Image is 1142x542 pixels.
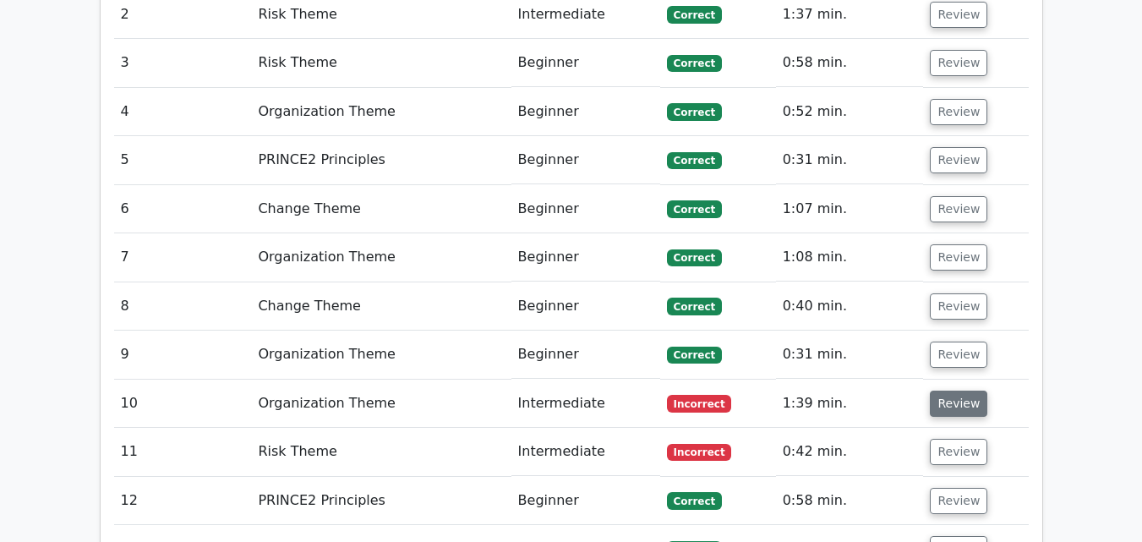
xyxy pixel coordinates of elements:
td: Intermediate [511,380,660,428]
td: Beginner [511,185,660,233]
td: 0:42 min. [776,428,924,476]
td: Beginner [511,136,660,184]
td: 5 [114,136,252,184]
td: 7 [114,233,252,282]
td: 0:58 min. [776,39,924,87]
td: Organization Theme [251,233,511,282]
td: Beginner [511,331,660,379]
span: Correct [667,249,722,266]
td: 1:08 min. [776,233,924,282]
td: 9 [114,331,252,379]
td: 0:58 min. [776,477,924,525]
span: Correct [667,55,722,72]
span: Correct [667,103,722,120]
td: Beginner [511,88,660,136]
td: Risk Theme [251,428,511,476]
td: 1:07 min. [776,185,924,233]
td: 11 [114,428,252,476]
button: Review [930,488,987,514]
td: Beginner [511,39,660,87]
td: Beginner [511,282,660,331]
button: Review [930,2,987,28]
td: 4 [114,88,252,136]
td: 0:31 min. [776,331,924,379]
span: Correct [667,347,722,364]
button: Review [930,293,987,320]
span: Correct [667,6,722,23]
td: 0:40 min. [776,282,924,331]
button: Review [930,244,987,271]
td: 0:52 min. [776,88,924,136]
td: 0:31 min. [776,136,924,184]
td: 10 [114,380,252,428]
td: Organization Theme [251,331,511,379]
td: Beginner [511,233,660,282]
td: 8 [114,282,252,331]
button: Review [930,147,987,173]
td: 6 [114,185,252,233]
span: Incorrect [667,444,732,461]
td: 12 [114,477,252,525]
button: Review [930,391,987,417]
button: Review [930,439,987,465]
td: PRINCE2 Principles [251,477,511,525]
td: Change Theme [251,185,511,233]
td: Beginner [511,477,660,525]
span: Incorrect [667,395,732,412]
span: Correct [667,200,722,217]
button: Review [930,50,987,76]
button: Review [930,99,987,125]
span: Correct [667,152,722,169]
td: Organization Theme [251,88,511,136]
button: Review [930,342,987,368]
span: Correct [667,298,722,315]
td: 3 [114,39,252,87]
td: Risk Theme [251,39,511,87]
td: 1:39 min. [776,380,924,428]
td: PRINCE2 Principles [251,136,511,184]
button: Review [930,196,987,222]
span: Correct [667,492,722,509]
td: Intermediate [511,428,660,476]
td: Organization Theme [251,380,511,428]
td: Change Theme [251,282,511,331]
